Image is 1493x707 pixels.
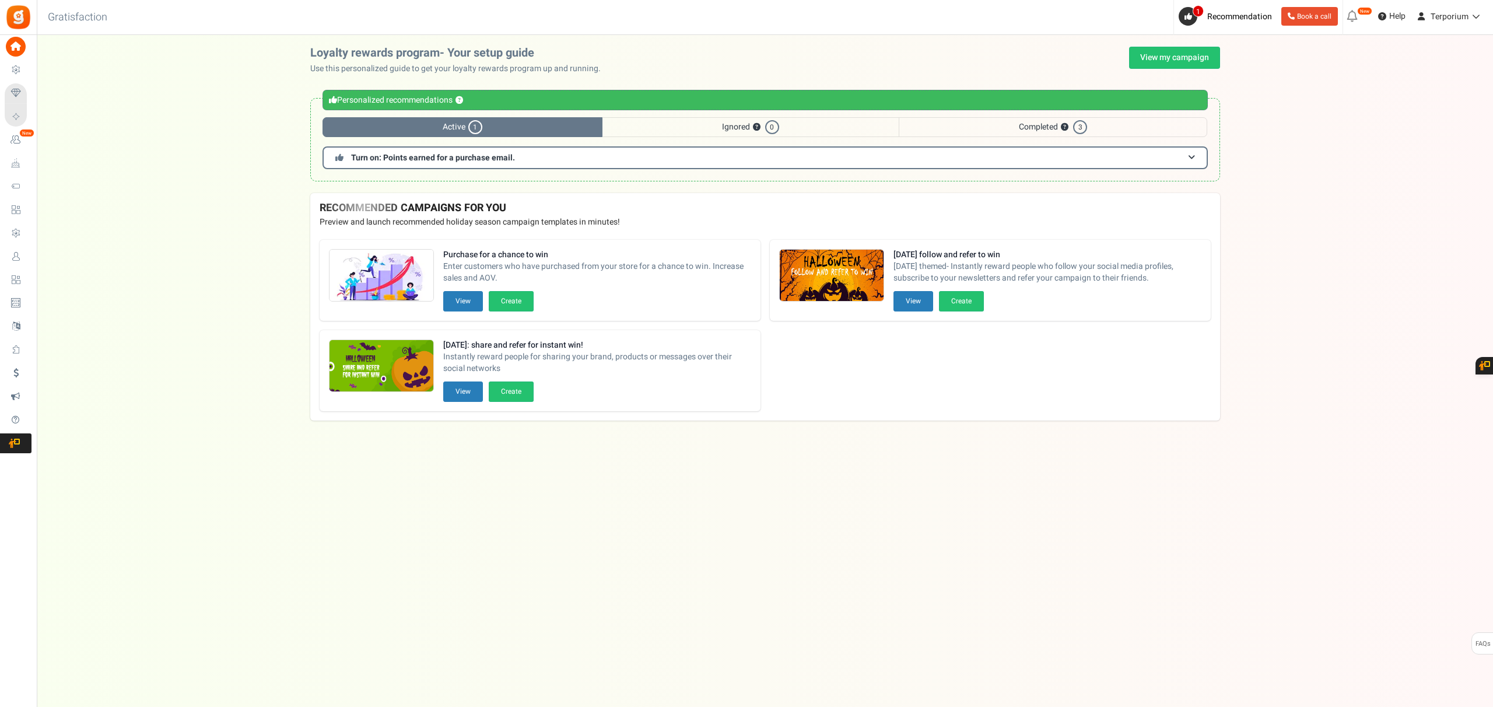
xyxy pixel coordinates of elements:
[1073,120,1087,134] span: 3
[443,339,751,351] strong: [DATE]: share and refer for instant win!
[330,250,433,302] img: Recommended Campaigns
[602,117,899,137] span: Ignored
[330,340,433,393] img: Recommended Campaigns
[1431,10,1469,23] span: Terporium
[455,97,463,104] button: ?
[323,90,1208,110] div: Personalized recommendations
[939,291,984,311] button: Create
[19,129,34,137] em: New
[489,291,534,311] button: Create
[1475,633,1491,655] span: FAQs
[893,261,1201,284] span: [DATE] themed- Instantly reward people who follow your social media profiles, subscribe to your n...
[468,120,482,134] span: 1
[893,291,933,311] button: View
[443,249,751,261] strong: Purchase for a chance to win
[443,381,483,402] button: View
[780,250,884,302] img: Recommended Campaigns
[1373,7,1410,26] a: Help
[489,381,534,402] button: Create
[443,261,751,284] span: Enter customers who have purchased from your store for a chance to win. Increase sales and AOV.
[310,63,610,75] p: Use this personalized guide to get your loyalty rewards program up and running.
[320,202,1211,214] h4: RECOMMENDED CAMPAIGNS FOR YOU
[443,351,751,374] span: Instantly reward people for sharing your brand, products or messages over their social networks
[1179,7,1277,26] a: 1 Recommendation
[1281,7,1338,26] a: Book a call
[753,124,760,131] button: ?
[320,216,1211,228] p: Preview and launch recommended holiday season campaign templates in minutes!
[1207,10,1272,23] span: Recommendation
[1193,5,1204,17] span: 1
[1129,47,1220,69] a: View my campaign
[35,6,120,29] h3: Gratisfaction
[443,291,483,311] button: View
[899,117,1207,137] span: Completed
[351,152,515,164] span: Turn on: Points earned for a purchase email.
[1357,7,1372,15] em: New
[765,120,779,134] span: 0
[310,47,610,60] h2: Loyalty rewards program- Your setup guide
[5,4,31,30] img: Gratisfaction
[5,130,31,150] a: New
[1386,10,1406,22] span: Help
[893,249,1201,261] strong: [DATE] follow and refer to win
[1061,124,1068,131] button: ?
[323,117,602,137] span: Active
